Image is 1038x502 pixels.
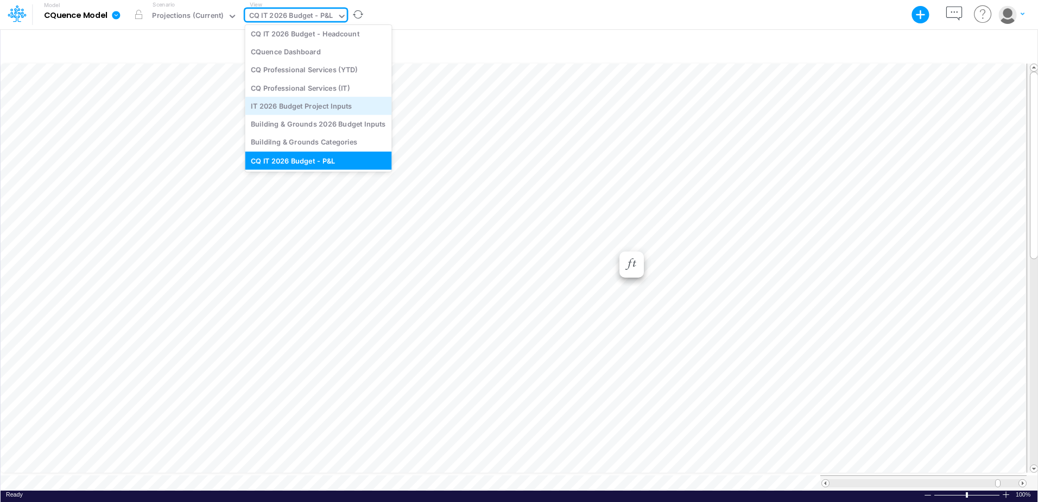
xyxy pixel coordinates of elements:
div: CQuence Dashboard [245,42,391,60]
div: CQ IT 2026 Budget - Headcount [245,24,391,42]
b: CQuence Model [44,11,107,21]
div: Zoom Out [923,491,932,499]
label: Model [44,2,60,9]
div: CQ Professional Services (IT) [245,79,391,97]
div: Projections (Current) [152,10,223,23]
div: Buildilng & Grounds Categories [245,133,391,151]
div: Building & Grounds 2026 Budget Inputs [245,115,391,133]
div: In Ready mode [6,491,23,499]
div: Zoom [966,492,968,498]
span: Ready [6,491,23,498]
span: 100% [1016,491,1032,499]
div: CQ IT 2026 Budget - P&L [249,10,333,23]
div: IT 2026 Budget Project Inputs [245,97,391,115]
div: CQ Professional Services (YTD) [245,61,391,79]
div: CQ IT 2026 Budget - P&L [245,152,391,170]
div: Zoom [934,491,1002,499]
label: Scenario [153,1,175,9]
div: Zoom level [1016,491,1032,499]
div: Zoom In [1002,491,1010,499]
label: View [250,1,262,9]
